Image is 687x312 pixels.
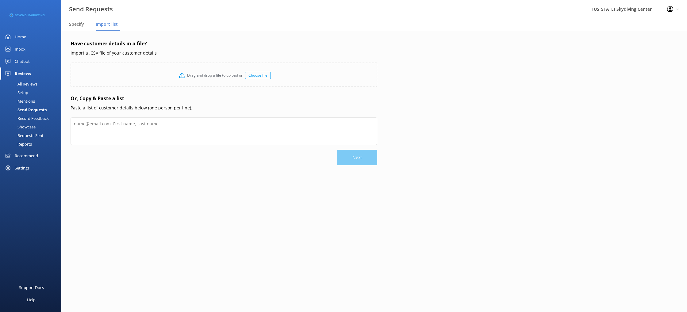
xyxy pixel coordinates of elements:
img: 3-1676954853.png [9,10,44,21]
div: Recommend [15,150,38,162]
div: Chatbot [15,55,30,67]
a: Requests Sent [4,131,61,140]
p: Import a .CSV file of your customer details [71,50,377,56]
div: Record Feedback [4,114,49,123]
div: All Reviews [4,80,37,88]
div: Help [27,294,36,306]
div: Home [15,31,26,43]
span: Import list [96,21,118,27]
a: Showcase [4,123,61,131]
div: Support Docs [19,281,44,294]
div: Setup [4,88,28,97]
div: Showcase [4,123,36,131]
p: Paste a list of customer details below (one person per line). [71,105,377,111]
a: All Reviews [4,80,61,88]
h3: Send Requests [69,4,113,14]
a: Record Feedback [4,114,61,123]
span: Specify [69,21,84,27]
a: Reports [4,140,61,148]
p: Drag and drop a file to upload or [185,72,245,78]
div: Mentions [4,97,35,105]
div: Reports [4,140,32,148]
a: Mentions [4,97,61,105]
h4: Or, Copy & Paste a list [71,95,377,103]
a: Setup [4,88,61,97]
h4: Have customer details in a file? [71,40,377,48]
div: Reviews [15,67,31,80]
div: Requests Sent [4,131,44,140]
a: Send Requests [4,105,61,114]
div: Inbox [15,43,25,55]
div: Settings [15,162,29,174]
div: Choose file [245,72,271,79]
div: Send Requests [4,105,47,114]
